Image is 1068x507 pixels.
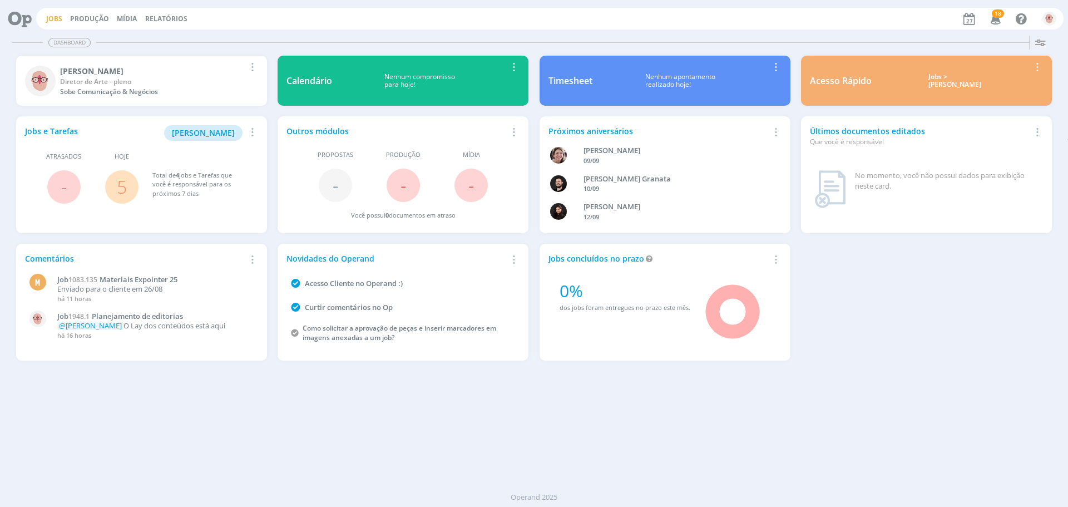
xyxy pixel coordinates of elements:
[400,173,406,197] span: -
[68,275,97,284] span: 1083.135
[560,278,690,303] div: 0%
[61,175,67,199] span: -
[115,152,129,161] span: Hoje
[810,74,872,87] div: Acesso Rápido
[814,170,846,208] img: dashboard_not_found.png
[29,311,46,327] img: A
[592,73,769,89] div: Nenhum apontamento realizado hoje!
[286,74,332,87] div: Calendário
[60,87,245,97] div: Sobe Comunicação & Negócios
[548,253,769,264] div: Jobs concluídos no prazo
[351,211,456,220] div: Você possui documentos em atraso
[548,74,592,87] div: Timesheet
[57,312,252,321] a: Job1948.1Planejamento de editorias
[305,278,403,288] a: Acesso Cliente no Operand :)
[584,156,599,165] span: 09/09
[43,14,66,23] button: Jobs
[584,145,764,156] div: Aline Beatriz Jackisch
[1042,9,1057,28] button: A
[550,147,567,164] img: A
[332,73,507,89] div: Nenhum compromisso para hoje!
[386,150,421,160] span: Produção
[46,14,62,23] a: Jobs
[70,14,109,23] a: Produção
[305,302,393,312] a: Curtir comentários no Op
[16,56,267,106] a: A[PERSON_NAME]Diretor de Arte - plenoSobe Comunicação & Negócios
[992,9,1004,18] span: 18
[25,253,245,264] div: Comentários
[303,323,496,342] a: Como solicitar a aprovação de peças e inserir marcadores em imagens anexadas a um job?
[286,125,507,137] div: Outros módulos
[92,311,183,321] span: Planejamento de editorias
[142,14,191,23] button: Relatórios
[117,14,137,23] a: Mídia
[540,56,790,106] a: TimesheetNenhum apontamentorealizado hoje!
[560,303,690,313] div: dos jobs foram entregues no prazo este mês.
[584,213,599,221] span: 12/09
[172,127,235,138] span: [PERSON_NAME]
[57,275,252,284] a: Job1083.135Materiais Expointer 25
[550,175,567,192] img: B
[57,322,252,331] p: O Lay dos conteúdos está aqui
[176,171,179,179] span: 4
[164,127,243,137] a: [PERSON_NAME]
[152,171,247,199] div: Total de Jobs e Tarefas que você é responsável para os próximos 7 dias
[117,175,127,199] a: 5
[584,184,599,193] span: 10/09
[318,150,353,160] span: Propostas
[100,274,177,284] span: Materiais Expointer 25
[468,173,474,197] span: -
[983,9,1006,29] button: 18
[1042,12,1056,26] img: A
[68,312,90,321] span: 1948.1
[57,285,252,294] p: Enviado para o cliente em 26/08
[48,38,91,47] span: Dashboard
[880,73,1030,89] div: Jobs > [PERSON_NAME]
[29,274,46,291] div: M
[113,14,140,23] button: Mídia
[385,211,389,219] span: 0
[145,14,187,23] a: Relatórios
[463,150,480,160] span: Mídia
[67,14,112,23] button: Produção
[286,253,507,264] div: Novidades do Operand
[548,125,769,137] div: Próximos aniversários
[584,201,764,213] div: Luana da Silva de Andrade
[46,152,81,161] span: Atrasados
[57,331,91,339] span: há 16 horas
[810,137,1030,147] div: Que você é responsável
[60,77,245,87] div: Diretor de Arte - pleno
[57,294,91,303] span: há 11 horas
[855,170,1039,192] div: No momento, você não possui dados para exibição neste card.
[60,65,245,77] div: Alessandro Mença
[333,173,338,197] span: -
[810,125,1030,147] div: Últimos documentos editados
[25,66,56,96] img: A
[550,203,567,220] img: L
[164,125,243,141] button: [PERSON_NAME]
[584,174,764,185] div: Bruno Corralo Granata
[59,321,122,331] span: @[PERSON_NAME]
[25,125,245,141] div: Jobs e Tarefas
